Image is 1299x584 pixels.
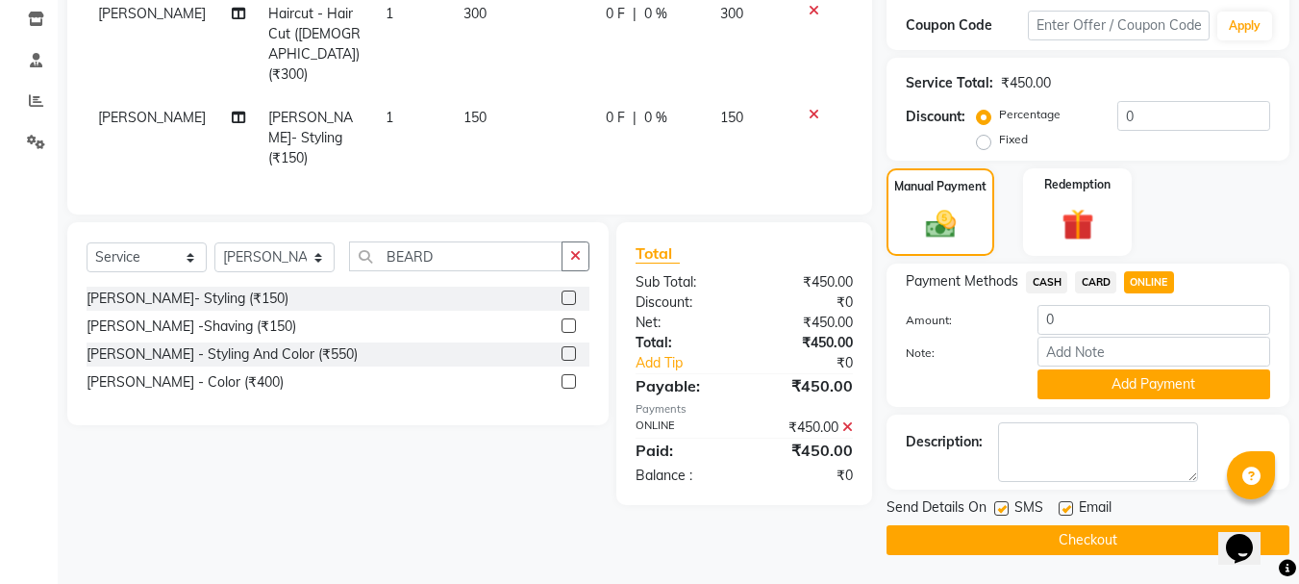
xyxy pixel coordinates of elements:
[891,312,1022,329] label: Amount:
[1075,271,1116,293] span: CARD
[1014,497,1043,521] span: SMS
[720,109,743,126] span: 150
[463,109,487,126] span: 150
[621,466,744,486] div: Balance :
[633,108,637,128] span: |
[894,178,987,195] label: Manual Payment
[621,353,764,373] a: Add Tip
[744,418,867,438] div: ₹450.00
[1037,369,1270,399] button: Add Payment
[463,5,487,22] span: 300
[744,333,867,353] div: ₹450.00
[744,466,867,486] div: ₹0
[891,344,1022,362] label: Note:
[1052,205,1104,244] img: _gift.svg
[621,313,744,333] div: Net:
[906,107,965,127] div: Discount:
[606,108,625,128] span: 0 F
[1037,305,1270,335] input: Amount
[621,374,744,397] div: Payable:
[349,241,562,271] input: Search or Scan
[636,243,680,264] span: Total
[1001,73,1051,93] div: ₹450.00
[999,106,1061,123] label: Percentage
[1079,497,1112,521] span: Email
[1217,12,1272,40] button: Apply
[906,73,993,93] div: Service Total:
[744,272,867,292] div: ₹450.00
[636,401,853,418] div: Payments
[268,5,361,83] span: Haircut - Hair Cut ([DEMOGRAPHIC_DATA]) (₹300)
[887,497,987,521] span: Send Details On
[720,5,743,22] span: 300
[916,207,965,241] img: _cash.svg
[386,109,393,126] span: 1
[1044,176,1111,193] label: Redemption
[87,289,288,309] div: [PERSON_NAME]- Styling (₹150)
[1026,271,1067,293] span: CASH
[621,418,744,438] div: ONLINE
[644,4,667,24] span: 0 %
[98,5,206,22] span: [PERSON_NAME]
[87,372,284,393] div: [PERSON_NAME] - Color (₹400)
[633,4,637,24] span: |
[906,432,983,452] div: Description:
[606,4,625,24] span: 0 F
[906,15,1027,36] div: Coupon Code
[906,271,1018,292] span: Payment Methods
[744,374,867,397] div: ₹450.00
[1037,337,1270,367] input: Add Note
[98,109,206,126] span: [PERSON_NAME]
[644,108,667,128] span: 0 %
[744,292,867,313] div: ₹0
[1124,271,1174,293] span: ONLINE
[621,292,744,313] div: Discount:
[999,131,1028,148] label: Fixed
[744,313,867,333] div: ₹450.00
[1028,11,1210,40] input: Enter Offer / Coupon Code
[87,317,296,337] div: [PERSON_NAME] -Shaving (₹150)
[621,272,744,292] div: Sub Total:
[1218,507,1280,565] iframe: chat widget
[386,5,393,22] span: 1
[887,525,1289,555] button: Checkout
[744,439,867,462] div: ₹450.00
[268,109,353,166] span: [PERSON_NAME]- Styling (₹150)
[765,353,868,373] div: ₹0
[621,439,744,462] div: Paid:
[87,344,358,365] div: [PERSON_NAME] - Styling And Color (₹550)
[621,333,744,353] div: Total:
